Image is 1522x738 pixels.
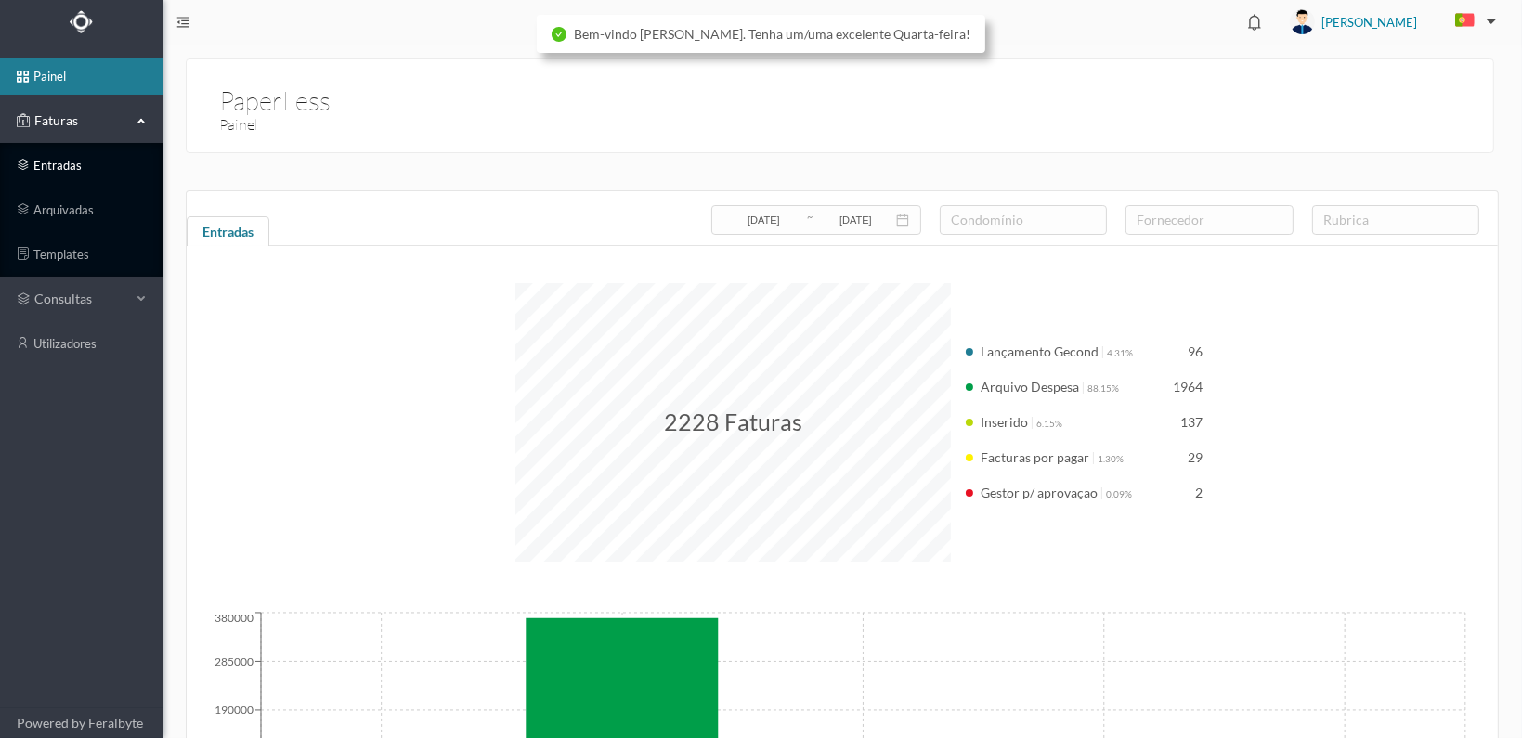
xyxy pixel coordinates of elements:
[574,26,970,42] span: Bem-vindo [PERSON_NAME]. Tenha um/uma excelente Quarta-feira!
[552,27,566,42] i: icon: check-circle
[981,485,1098,500] span: Gestor p/ aprovaçao
[981,343,1099,359] span: Lançamento Gecond
[1098,453,1124,464] span: 1.30%
[1242,10,1267,34] i: icon: bell
[664,408,802,435] span: 2228 Faturas
[1188,449,1203,465] span: 29
[1087,382,1119,394] span: 88.15%
[176,16,189,29] i: icon: menu-fold
[981,379,1079,395] span: Arquivo Despesa
[1440,6,1503,36] button: PT
[951,211,1087,229] div: condomínio
[1195,485,1203,500] span: 2
[1137,211,1273,229] div: fornecedor
[1106,488,1132,499] span: 0.09%
[1188,343,1203,359] span: 96
[70,10,93,33] img: Logo
[896,214,909,227] i: icon: calendar
[981,449,1089,465] span: Facturas por pagar
[814,210,897,230] input: Data final
[219,113,850,136] h3: Painel
[34,290,127,308] span: consultas
[981,414,1028,430] span: Inserido
[215,654,254,667] tspan: 285000
[1290,9,1315,34] img: user_titan3.af2715ee.jpg
[187,216,269,253] div: Entradas
[215,703,254,717] tspan: 190000
[1036,418,1062,429] span: 6.15%
[1173,379,1203,395] span: 1964
[1323,211,1460,229] div: rubrica
[219,81,331,88] h1: PaperLess
[1180,414,1203,430] span: 137
[30,111,132,130] span: Faturas
[1107,347,1133,358] span: 4.31%
[722,210,805,230] input: Data inicial
[215,610,254,624] tspan: 380000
